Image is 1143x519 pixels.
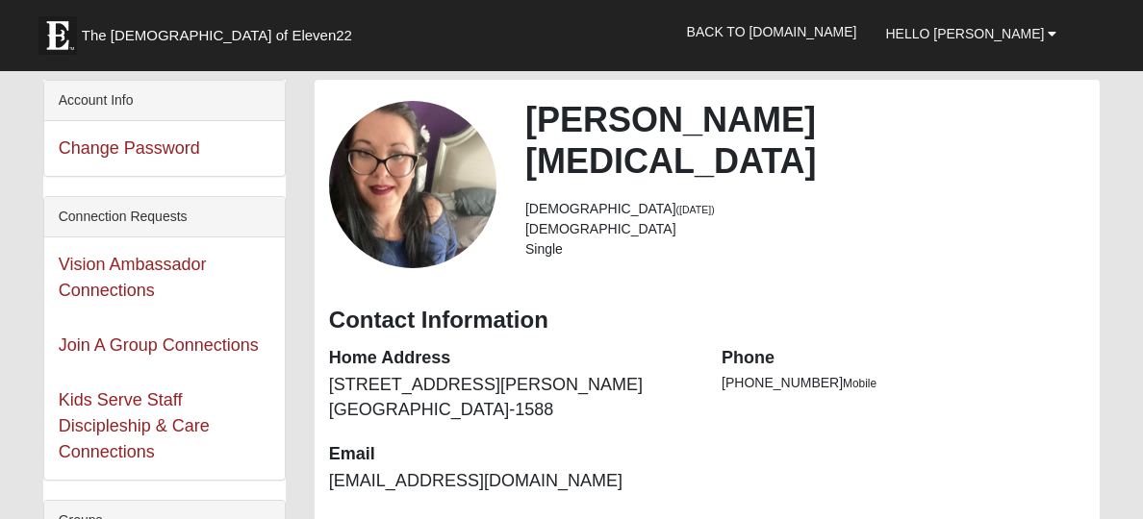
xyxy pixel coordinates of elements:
[843,377,876,390] span: Mobile
[44,197,285,237] div: Connection Requests
[329,373,693,422] dd: [STREET_ADDRESS][PERSON_NAME] [GEOGRAPHIC_DATA]-1588
[59,390,210,461] a: Kids Serve Staff Discipleship & Care Connections
[29,7,414,55] a: The [DEMOGRAPHIC_DATA] of Eleven22
[871,10,1071,58] a: Hello [PERSON_NAME]
[82,26,352,45] span: The [DEMOGRAPHIC_DATA] of Eleven22
[722,373,1085,393] li: [PHONE_NUMBER]
[44,81,285,121] div: Account Info
[673,8,872,56] a: Back to [DOMAIN_NAME]
[329,469,693,494] dd: [EMAIL_ADDRESS][DOMAIN_NAME]
[329,307,1085,334] h3: Contact Information
[59,335,259,355] a: Join A Group Connections
[38,16,77,55] img: Eleven22 logo
[525,199,1085,219] li: [DEMOGRAPHIC_DATA]
[722,346,1085,371] dt: Phone
[329,101,496,268] a: View Fullsize Photo
[329,442,693,467] dt: Email
[59,255,207,300] a: Vision Ambassador Connections
[59,138,200,158] a: Change Password
[676,204,715,215] small: ([DATE])
[525,219,1085,239] li: [DEMOGRAPHIC_DATA]
[885,26,1044,41] span: Hello [PERSON_NAME]
[329,346,693,371] dt: Home Address
[525,99,1085,182] h2: [PERSON_NAME][MEDICAL_DATA]
[525,239,1085,259] li: Single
